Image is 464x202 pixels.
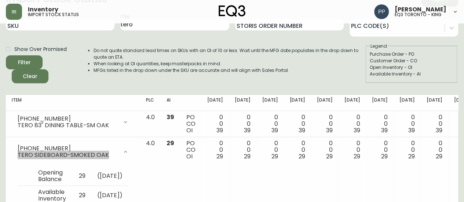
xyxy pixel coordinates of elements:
span: 39 [354,126,360,135]
div: 0 0 [317,114,333,134]
div: [PHONE_NUMBER] [18,145,118,152]
div: TERO 83" DINING TABLE-SM OAK [18,122,118,129]
h5: import stock status [28,12,79,17]
div: [PHONE_NUMBER]TERO 83" DINING TABLE-SM OAK [12,114,134,130]
span: 29 [354,152,360,161]
th: PLC [140,95,161,111]
td: Opening Balance [32,166,73,186]
div: 0 0 [372,114,388,134]
span: 29 [167,139,174,147]
span: Clear [18,72,43,81]
th: [DATE] [421,95,448,111]
div: PO CO [186,140,196,160]
div: [PHONE_NUMBER]TERO SIDEBOARD-SMOKED OAK [12,140,134,164]
li: MFGs listed in the drop down under the SKU are accurate and will align with Sales Portal. [94,67,365,74]
span: 39 [408,126,415,135]
td: 29 [73,166,91,186]
span: 29 [271,152,278,161]
th: AI [161,95,180,111]
div: 0 0 [427,140,442,160]
div: 0 0 [344,140,360,160]
li: When looking at OI quantities, keep masterpacks in mind. [94,60,365,67]
span: 29 [244,152,251,161]
span: 39 [381,126,387,135]
td: 4.0 [140,111,161,137]
td: ( [DATE] ) [91,166,129,186]
div: 0 0 [427,114,442,134]
span: OI [186,152,193,161]
th: [DATE] [256,95,284,111]
div: Purchase Order - PO [370,51,453,58]
div: Available Inventory - AI [370,71,453,77]
span: 29 [299,152,305,161]
legend: Legend [370,43,388,49]
div: 0 0 [344,114,360,134]
span: OI [186,126,193,135]
th: [DATE] [393,95,421,111]
img: 93ed64739deb6bac3372f15ae91c6632 [374,4,389,19]
span: 29 [381,152,387,161]
span: 29 [216,152,223,161]
span: 39 [436,126,442,135]
div: 0 0 [399,140,415,160]
button: Clear [12,69,48,83]
div: 0 0 [207,114,223,134]
div: 0 0 [235,114,251,134]
div: PO CO [186,114,196,134]
th: [DATE] [284,95,311,111]
img: logo [219,5,246,17]
button: Filter [6,55,43,69]
span: 39 [167,113,174,121]
span: Inventory [28,7,58,12]
div: 0 0 [289,114,305,134]
th: [DATE] [339,95,366,111]
th: [DATE] [229,95,256,111]
span: 29 [326,152,333,161]
span: 39 [271,126,278,135]
th: [DATE] [311,95,339,111]
div: 0 0 [235,140,251,160]
div: 0 0 [289,140,305,160]
div: Open Inventory - OI [370,64,453,71]
span: 39 [244,126,251,135]
span: 29 [408,152,415,161]
span: 39 [299,126,305,135]
div: 0 0 [372,140,388,160]
div: Customer Order - CO [370,58,453,64]
h5: eq3 toronto - king [395,12,442,17]
div: 0 0 [262,140,278,160]
div: 0 0 [262,114,278,134]
span: 39 [216,126,223,135]
th: [DATE] [366,95,394,111]
span: [PERSON_NAME] [395,7,446,12]
span: 39 [326,126,333,135]
span: 29 [436,152,442,161]
div: 0 0 [317,140,333,160]
span: Show Over Promised [14,45,67,53]
li: Do not quote standard lead times on SKUs with an OI of 10 or less. Wait until the MFG date popula... [94,47,365,60]
div: 0 0 [207,140,223,160]
th: Item [6,95,140,111]
div: [PHONE_NUMBER] [18,115,118,122]
div: 0 0 [399,114,415,134]
div: TERO SIDEBOARD-SMOKED OAK [18,152,118,158]
th: [DATE] [201,95,229,111]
